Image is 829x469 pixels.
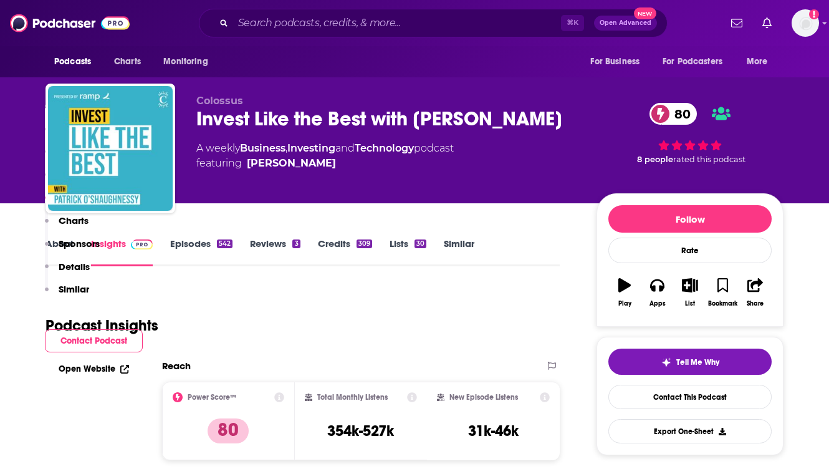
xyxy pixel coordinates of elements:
[654,50,740,74] button: open menu
[582,50,655,74] button: open menu
[45,283,89,306] button: Similar
[250,238,300,266] a: Reviews3
[649,300,666,307] div: Apps
[317,393,388,402] h2: Total Monthly Listens
[600,20,651,26] span: Open Advanced
[618,300,631,307] div: Play
[608,419,772,443] button: Export One-Sheet
[247,156,336,171] a: Patrick O'Shaughnessy
[318,238,372,266] a: Credits309
[792,9,819,37] span: Logged in as HughE
[608,238,772,263] div: Rate
[199,9,668,37] div: Search podcasts, credits, & more...
[59,238,100,249] p: Sponsors
[674,270,706,315] button: List
[637,155,673,164] span: 8 people
[726,12,747,34] a: Show notifications dropdown
[54,53,91,70] span: Podcasts
[327,422,394,440] h3: 354k-527k
[355,142,414,154] a: Technology
[196,141,454,171] div: A weekly podcast
[597,95,783,172] div: 80 8 peoplerated this podcast
[414,239,426,248] div: 30
[662,103,697,125] span: 80
[641,270,673,315] button: Apps
[673,155,745,164] span: rated this podcast
[634,7,656,19] span: New
[792,9,819,37] img: User Profile
[59,283,89,295] p: Similar
[608,205,772,233] button: Follow
[449,393,518,402] h2: New Episode Listens
[739,270,772,315] button: Share
[285,142,287,154] span: ,
[287,142,335,154] a: Investing
[292,239,300,248] div: 3
[45,238,100,261] button: Sponsors
[163,53,208,70] span: Monitoring
[357,239,372,248] div: 309
[48,86,173,211] img: Invest Like the Best with Patrick O'Shaughnessy
[685,300,695,307] div: List
[792,9,819,37] button: Show profile menu
[188,393,236,402] h2: Power Score™
[217,239,232,248] div: 542
[46,50,107,74] button: open menu
[233,13,561,33] input: Search podcasts, credits, & more...
[45,261,90,284] button: Details
[608,349,772,375] button: tell me why sparkleTell Me Why
[468,422,519,440] h3: 31k-46k
[196,156,454,171] span: featuring
[196,95,243,107] span: Colossus
[561,15,584,31] span: ⌘ K
[240,142,285,154] a: Business
[106,50,148,74] a: Charts
[706,270,739,315] button: Bookmark
[170,238,232,266] a: Episodes542
[708,300,737,307] div: Bookmark
[335,142,355,154] span: and
[59,261,90,273] p: Details
[738,50,783,74] button: open menu
[608,385,772,409] a: Contact This Podcast
[45,329,143,352] button: Contact Podcast
[155,50,224,74] button: open menu
[649,103,697,125] a: 80
[608,270,641,315] button: Play
[747,300,764,307] div: Share
[162,360,191,372] h2: Reach
[114,53,141,70] span: Charts
[809,9,819,19] svg: Add a profile image
[661,357,671,367] img: tell me why sparkle
[444,238,474,266] a: Similar
[663,53,722,70] span: For Podcasters
[390,238,426,266] a: Lists30
[747,53,768,70] span: More
[590,53,640,70] span: For Business
[757,12,777,34] a: Show notifications dropdown
[676,357,719,367] span: Tell Me Why
[10,11,130,35] img: Podchaser - Follow, Share and Rate Podcasts
[594,16,657,31] button: Open AdvancedNew
[59,364,129,374] a: Open Website
[208,418,249,443] p: 80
